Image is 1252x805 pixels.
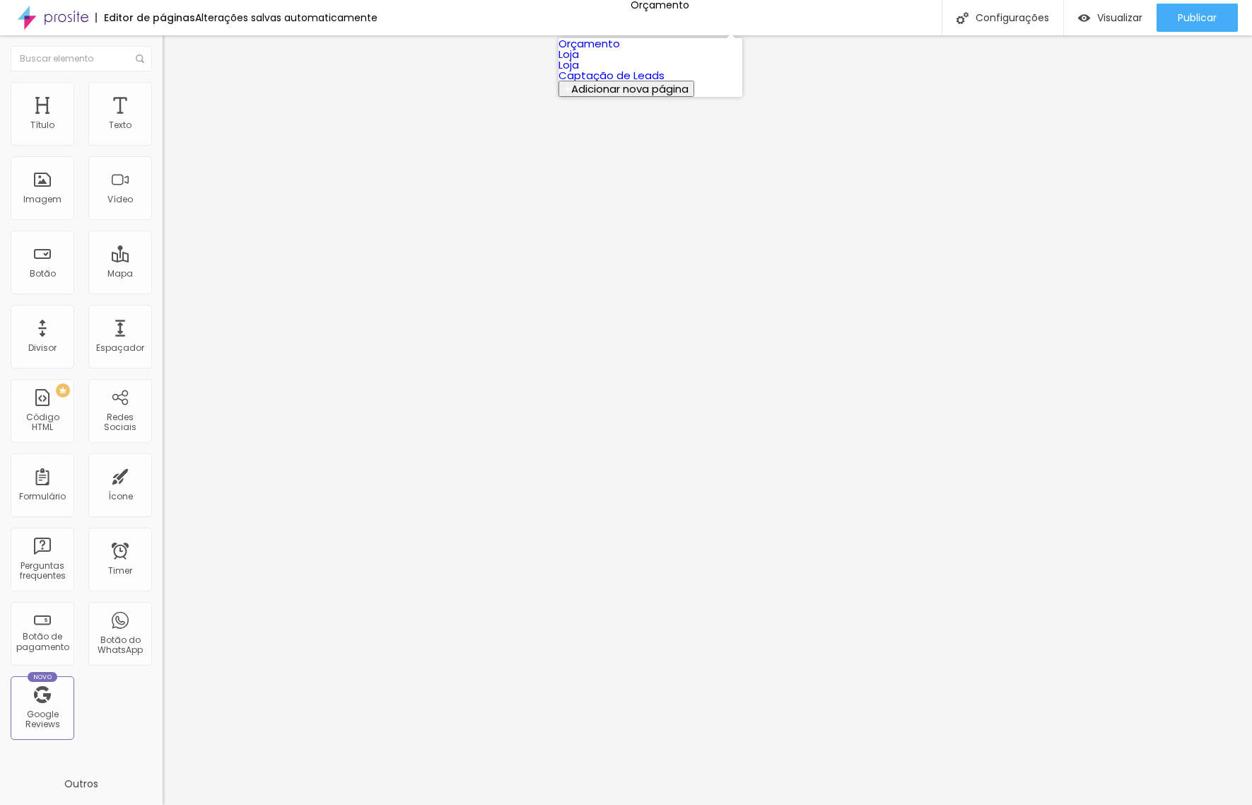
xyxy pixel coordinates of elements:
[95,13,195,23] div: Editor de páginas
[14,710,70,730] div: Google Reviews
[163,35,1252,805] iframe: Editor
[108,566,132,576] div: Timer
[195,13,378,23] div: Alterações salvas automaticamente
[14,412,70,433] div: Código HTML
[108,492,133,502] div: Ícone
[1064,4,1157,32] button: Visualizar
[1157,4,1238,32] button: Publicar
[1178,12,1217,23] span: Publicar
[23,195,62,204] div: Imagem
[109,120,131,130] div: Texto
[28,672,58,682] div: Novo
[30,269,56,279] div: Botão
[136,54,144,63] img: Icone
[19,492,66,502] div: Formulário
[107,269,133,279] div: Mapa
[96,343,144,353] div: Espaçador
[956,12,969,24] img: Icone
[1097,12,1142,23] span: Visualizar
[28,343,57,353] div: Divisor
[558,47,579,62] a: Loja
[30,120,54,130] div: Título
[14,561,70,581] div: Perguntas frequentes
[571,81,689,96] span: Adicionar nova página
[1078,12,1090,24] img: view-1.svg
[558,57,579,72] a: Loja
[107,195,133,204] div: Vídeo
[558,36,620,51] a: Orçamento
[558,81,694,97] button: Adicionar nova página
[92,412,148,433] div: Redes Sociais
[11,46,152,71] input: Buscar elemento
[92,635,148,656] div: Botão do WhatsApp
[14,632,70,652] div: Botão de pagamento
[558,68,665,83] a: Captação de Leads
